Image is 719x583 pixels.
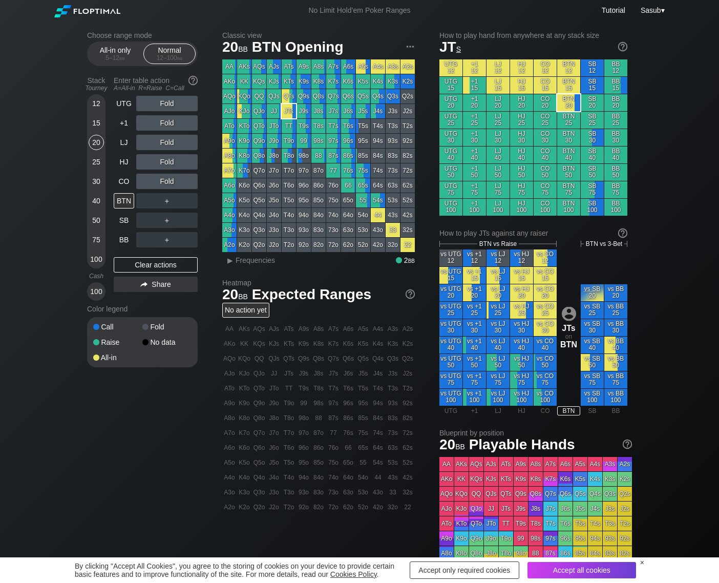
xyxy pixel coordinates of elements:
[356,193,370,207] div: 55
[400,59,415,74] div: A2s
[463,112,486,129] div: +1 25
[356,163,370,178] div: 75s
[114,96,134,111] div: UTG
[311,208,326,222] div: 84o
[237,59,251,74] div: AKs
[252,74,266,89] div: KQs
[136,193,198,209] div: ＋
[463,129,486,146] div: +1 30
[487,164,510,181] div: LJ 50
[341,208,355,222] div: 64o
[89,115,104,131] div: 15
[237,178,251,193] div: K6o
[341,89,355,103] div: Q6s
[293,6,426,17] div: No Limit Hold’em Poker Ranges
[83,72,110,96] div: Stack
[146,44,193,64] div: Normal
[282,104,296,118] div: JTs
[386,178,400,193] div: 63s
[463,94,486,111] div: +1 20
[510,147,533,163] div: HJ 40
[617,227,628,239] img: help.32db89a4.svg
[356,223,370,237] div: 53o
[386,193,400,207] div: 53s
[463,181,486,198] div: +1 75
[557,147,580,163] div: BTN 40
[297,163,311,178] div: 97o
[400,223,415,237] div: 32s
[222,59,237,74] div: AA
[92,44,139,64] div: All-in only
[341,134,355,148] div: 96s
[356,208,370,222] div: 54o
[237,238,251,252] div: K2o
[330,570,377,578] a: Cookies Policy
[341,149,355,163] div: 86s
[510,77,533,94] div: HJ 15
[604,199,627,216] div: BB 100
[400,163,415,178] div: 72s
[311,149,326,163] div: 88
[581,181,604,198] div: SB 75
[282,149,296,163] div: T8o
[136,154,198,170] div: Fold
[222,178,237,193] div: A6o
[136,174,198,189] div: Fold
[222,119,237,133] div: ATo
[252,149,266,163] div: Q8o
[114,232,134,247] div: BB
[487,129,510,146] div: LJ 30
[400,178,415,193] div: 62s
[371,208,385,222] div: 44
[94,54,137,61] div: 5 – 12
[119,54,125,61] span: bb
[222,104,237,118] div: AJo
[386,119,400,133] div: T3s
[557,112,580,129] div: BTN 25
[510,181,533,198] div: HJ 75
[371,149,385,163] div: 84s
[510,59,533,76] div: HJ 12
[311,104,326,118] div: J8s
[87,31,198,39] h2: Choose range mode
[487,199,510,216] div: LJ 100
[252,119,266,133] div: QTo
[311,178,326,193] div: 86o
[557,94,580,111] div: BTN 20
[282,238,296,252] div: T2o
[89,284,104,299] div: 100
[237,223,251,237] div: K3o
[221,39,249,56] span: 20
[237,104,251,118] div: KJo
[297,74,311,89] div: K9s
[617,41,628,52] img: help.32db89a4.svg
[581,199,604,216] div: SB 100
[311,119,326,133] div: T8s
[604,112,627,129] div: BB 25
[581,129,604,146] div: SB 30
[93,323,142,330] div: Call
[557,77,580,94] div: BTN 15
[604,181,627,198] div: BB 75
[622,439,633,450] img: help.32db89a4.svg
[89,96,104,111] div: 12
[405,288,416,300] img: help.32db89a4.svg
[311,134,326,148] div: 98s
[371,74,385,89] div: K4s
[371,223,385,237] div: 43o
[371,89,385,103] div: Q4s
[604,59,627,76] div: BB 12
[311,223,326,237] div: 83o
[356,149,370,163] div: 85s
[534,147,557,163] div: CO 40
[267,74,281,89] div: KJs
[341,178,355,193] div: 66
[386,223,400,237] div: 33
[89,174,104,189] div: 30
[463,147,486,163] div: +1 40
[371,59,385,74] div: A4s
[510,94,533,111] div: HJ 20
[326,163,341,178] div: 77
[439,229,627,237] div: How to play JTs against any raiser
[439,59,462,76] div: UTG 12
